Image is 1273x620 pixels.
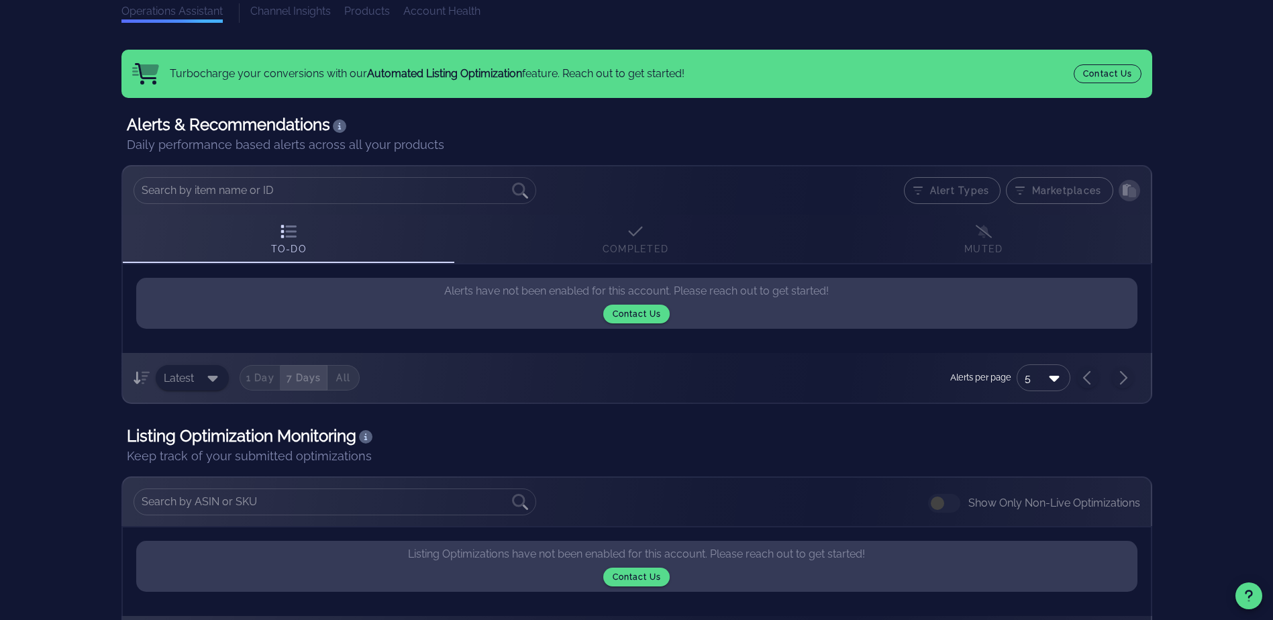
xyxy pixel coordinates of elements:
[603,568,670,586] button: contact us
[142,180,509,201] input: Search by item name or ID
[1235,582,1262,609] button: Support
[127,114,1147,136] h1: Alerts & Recommendations
[136,541,1137,592] p: Listing Optimizations have not been enabled for this account. Please reach out to get started!
[612,572,662,582] span: contact us
[170,67,684,80] span: Turbocharge your conversions with our feature. Reach out to get started!
[136,278,1137,329] p: Alerts have not been enabled for this account. Please reach out to get started!
[127,136,1147,154] div: Daily performance based alerts across all your products
[603,305,670,323] button: contact us
[123,215,454,263] a: To-Do
[1082,69,1132,79] span: Contact us
[1070,364,1140,392] nav: Pagination Navigation
[1074,64,1141,83] button: Contact us
[142,491,509,513] input: Search by ASIN or SKU
[127,425,1147,447] h1: Listing Optimization Monitoring
[950,371,1011,384] small: Alerts per page
[367,67,522,80] span: Automated Listing Optimization
[612,309,662,319] span: contact us
[127,447,1147,466] div: Keep track of your submitted optimizations
[1025,372,1031,384] div: 5
[1017,364,1070,391] div: 5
